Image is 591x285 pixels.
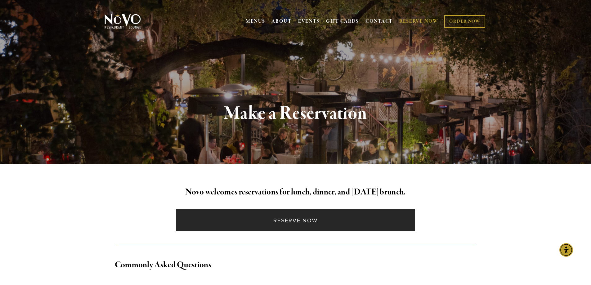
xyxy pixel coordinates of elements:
h2: Novo welcomes reservations for lunch, dinner, and [DATE] brunch. [115,186,477,199]
strong: Make a Reservation [224,102,367,125]
a: CONTACT [365,16,393,27]
a: EVENTS [298,18,320,24]
a: Reserve Now [176,209,415,231]
a: ABOUT [271,18,292,24]
a: MENUS [246,18,265,24]
img: Novo Restaurant &amp; Lounge [103,14,142,29]
div: Accessibility Menu [559,243,573,257]
a: GIFT CARDS [326,16,359,27]
h2: Commonly Asked Questions [115,259,477,272]
a: RESERVE NOW [399,16,438,27]
a: ORDER NOW [444,15,485,28]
